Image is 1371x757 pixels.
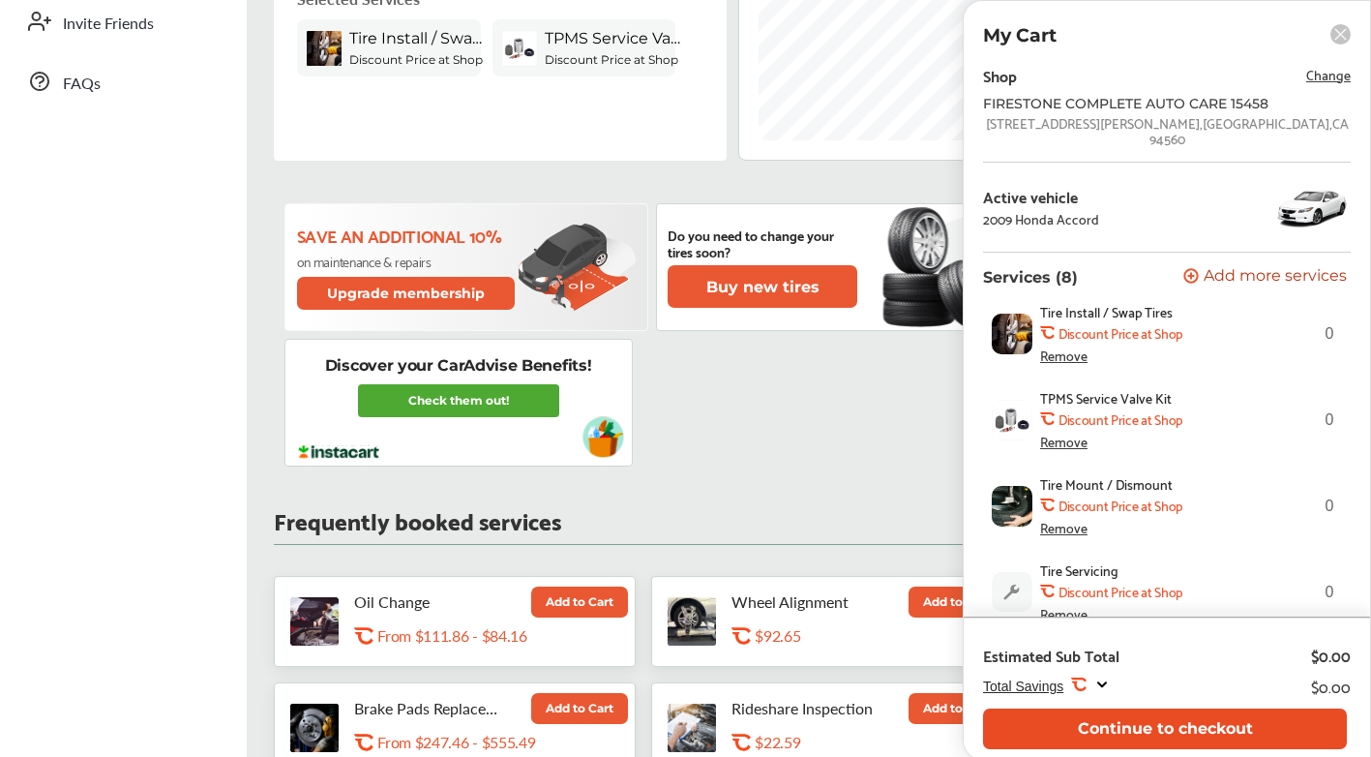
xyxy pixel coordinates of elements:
div: $0.00 [1311,646,1351,665]
img: instacart-logo.217963cc.svg [296,445,382,459]
p: Save an additional 10% [297,225,519,246]
b: Discount Price at Shop [1058,325,1182,341]
a: Buy new tires [668,265,861,308]
p: Wheel Alignment [731,592,877,611]
div: Remove [1040,606,1088,621]
p: Services (8) [983,268,1078,287]
div: [STREET_ADDRESS][PERSON_NAME] , [GEOGRAPHIC_DATA] , CA 94560 [983,115,1351,146]
img: update-membership.81812027.svg [519,223,636,313]
span: Total Savings [983,679,1063,694]
div: Shop [983,62,1017,88]
img: brake-pads-replacement-thumb.jpg [290,704,339,752]
div: Active vehicle [983,188,1099,205]
p: From $111.86 - $84.16 [377,626,526,645]
b: Discount Price at Shop [349,52,483,67]
div: 0 [983,467,1342,545]
span: TPMS Service Valve Kit [1040,390,1172,406]
button: Add to Cart [909,693,1005,724]
img: 5804_st0640_046.jpg [1273,178,1351,236]
a: FAQs [17,56,227,106]
div: 2009 Honda Accord [983,211,1099,227]
button: Upgrade membership [297,277,516,310]
span: Tire Mount / Dismount [1040,476,1173,492]
button: Add to Cart [531,693,628,724]
img: tire-install-swap-tires-thumb.jpg [307,31,342,66]
p: Discover your CarAdvise Benefits! [325,355,591,377]
div: Estimated Sub Total [983,646,1119,665]
b: Discount Price at Shop [545,52,678,67]
p: Rideshare Inspection [731,699,877,717]
img: rideshare-visual-inspection-thumb.jpg [668,704,716,752]
a: Check them out! [358,384,559,417]
button: Continue to checkout [983,709,1347,748]
span: FAQs [63,72,101,97]
div: FIRESTONE COMPLETE AUTO CARE 15458 [983,96,1293,111]
div: 0 [983,294,1342,373]
span: Tire Install / Swap Tires [349,29,485,47]
span: Add more services [1204,268,1347,287]
p: From $247.46 - $555.49 [377,733,535,751]
div: 0 [983,380,1342,459]
p: My Cart [983,24,1057,46]
div: Remove [1040,348,1088,363]
span: Tire Install / Swap Tires [1040,304,1173,319]
div: $0.00 [1311,673,1351,699]
a: Add more services [1183,268,1351,287]
img: tpms-valve-kit-thumb.jpg [502,31,537,66]
span: Tire Servicing [1040,562,1118,578]
img: oil-change-thumb.jpg [290,597,339,646]
span: Change [1306,63,1351,85]
div: Remove [1040,520,1088,535]
p: Brake Pads Replacement [354,699,499,717]
span: Invite Friends [63,12,154,37]
p: Frequently booked services [274,510,561,529]
div: $92.65 [755,626,935,645]
p: on maintenance & repairs [297,254,519,269]
img: instacart-vehicle.0979a191.svg [582,416,624,458]
div: Remove [1040,434,1088,449]
button: Buy new tires [668,265,857,308]
button: Add more services [1183,268,1347,287]
img: default_wrench_icon.d1a43860.svg [992,572,1032,612]
p: Oil Change [354,592,499,611]
button: Add to Cart [909,587,1005,618]
b: Discount Price at Shop [1058,498,1182,513]
button: Add to Cart [531,587,628,618]
b: Discount Price at Shop [1058,411,1182,427]
img: wheel-alignment-thumb.jpg [668,597,716,646]
img: new-tire.a0c7fe23.svg [880,198,1008,336]
img: tire-install-swap-tires-thumb.jpg [992,314,1032,354]
img: tire-mount-dismount-thumb.jpg [992,486,1032,527]
p: Do you need to change your tires soon? [668,227,857,259]
b: Discount Price at Shop [1058,584,1182,599]
span: TPMS Service Valve Kit [545,29,680,47]
div: 0 [983,553,1342,631]
div: $22.59 [755,733,935,751]
img: tpms-valve-kit-thumb.jpg [992,400,1032,440]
